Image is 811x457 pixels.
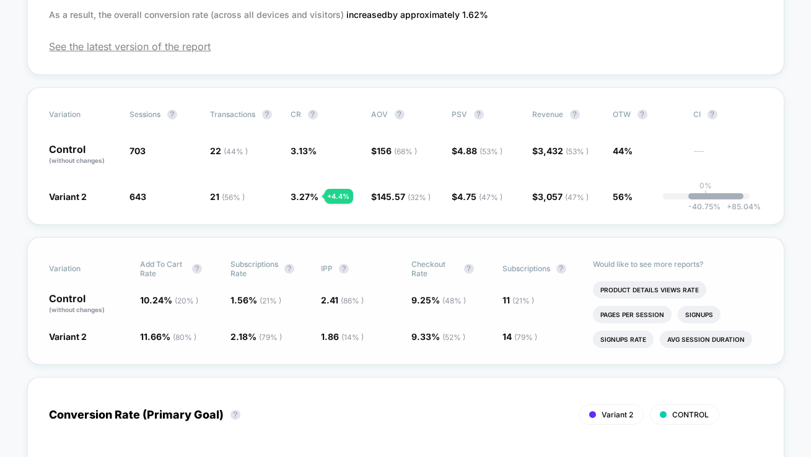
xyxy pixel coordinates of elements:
[130,146,146,156] span: 703
[321,331,364,342] span: 1.86
[408,193,431,202] span: ( 32 % )
[173,333,196,342] span: ( 80 % )
[230,259,278,278] span: Subscriptions Rate
[321,264,333,273] span: IPP
[377,146,418,156] span: 156
[593,259,762,269] p: Would like to see more reports?
[50,331,87,342] span: Variant 2
[533,110,564,119] span: Revenue
[556,264,566,274] button: ?
[700,181,712,190] p: 0%
[412,295,467,305] span: 9.25 %
[412,331,466,342] span: 9.33 %
[339,264,349,274] button: ?
[502,264,550,273] span: Subscriptions
[638,110,647,120] button: ?
[308,110,318,120] button: ?
[230,410,240,420] button: ?
[211,191,245,202] span: 21
[130,191,147,202] span: 643
[412,259,458,278] span: Checkout Rate
[259,333,282,342] span: ( 79 % )
[458,146,503,156] span: 4.88
[224,147,248,156] span: ( 44 % )
[533,146,589,156] span: $
[502,295,534,305] span: 11
[321,295,364,305] span: 2.41
[480,147,503,156] span: ( 53 % )
[140,331,196,342] span: 11.66 %
[443,296,467,305] span: ( 48 % )
[211,146,248,156] span: 22
[192,264,202,274] button: ?
[566,147,589,156] span: ( 53 % )
[341,333,364,342] span: ( 14 % )
[613,146,633,156] span: 44%
[694,110,762,120] span: CI
[222,193,245,202] span: ( 56 % )
[50,144,118,165] p: Control
[50,40,762,53] span: See the latest version of the report
[538,191,589,202] span: 3,057
[452,110,468,119] span: PSV
[347,9,489,20] span: increased by approximately 1.62 %
[458,191,503,202] span: 4.75
[678,306,721,323] li: Signups
[474,110,484,120] button: ?
[613,110,682,120] span: OTW
[50,191,87,202] span: Variant 2
[291,191,319,202] span: 3.27 %
[372,191,431,202] span: $
[395,110,405,120] button: ?
[512,296,534,305] span: ( 21 % )
[443,333,466,342] span: ( 52 % )
[673,410,709,419] span: CONTROL
[721,202,761,211] span: 85.04 %
[727,202,732,211] span: +
[593,331,654,348] li: Signups Rate
[230,295,281,305] span: 1.56 %
[708,110,717,120] button: ?
[464,264,474,274] button: ?
[694,147,762,165] span: ---
[613,191,633,202] span: 56%
[533,191,589,202] span: $
[230,331,282,342] span: 2.18 %
[593,281,706,298] li: Product Details Views Rate
[130,110,161,119] span: Sessions
[570,110,580,120] button: ?
[167,110,177,120] button: ?
[502,331,537,342] span: 14
[566,193,589,202] span: ( 47 % )
[593,306,672,323] li: Pages Per Session
[50,306,105,313] span: (without changes)
[514,333,537,342] span: ( 79 % )
[291,146,317,156] span: 3.13 %
[341,296,364,305] span: ( 86 % )
[688,202,721,211] span: -40.75 %
[660,331,752,348] li: Avg Session Duration
[395,147,418,156] span: ( 68 % )
[480,193,503,202] span: ( 47 % )
[140,295,198,305] span: 10.24 %
[50,259,118,278] span: Variation
[538,146,589,156] span: 3,432
[260,296,281,305] span: ( 21 % )
[175,296,198,305] span: ( 20 % )
[372,146,418,156] span: $
[50,110,118,120] span: Variation
[211,110,256,119] span: Transactions
[452,191,503,202] span: $
[50,157,105,164] span: (without changes)
[140,259,186,278] span: Add To Cart Rate
[291,110,302,119] span: CR
[325,189,353,204] div: + 4.4 %
[372,110,388,119] span: AOV
[602,410,634,419] span: Variant 2
[50,294,128,315] p: Control
[377,191,431,202] span: 145.57
[452,146,503,156] span: $
[262,110,272,120] button: ?
[284,264,294,274] button: ?
[705,190,708,199] p: |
